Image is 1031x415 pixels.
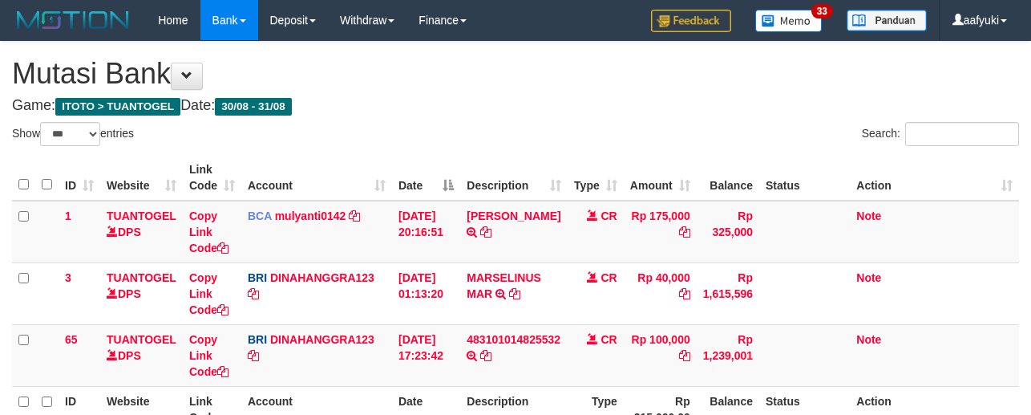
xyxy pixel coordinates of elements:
a: Note [856,210,881,222]
span: BCA [248,210,272,222]
a: [PERSON_NAME] [467,210,560,222]
th: Status [759,155,850,201]
span: CR [601,271,617,284]
span: 30/08 - 31/08 [215,98,292,116]
td: Rp 1,615,596 [697,262,759,324]
a: DINAHANGGRA123 [270,271,374,284]
th: Action: activate to sort column ascending [850,155,1019,201]
td: [DATE] 20:16:51 [392,201,460,263]
a: Copy Rp 40,000 to clipboard [679,287,690,300]
a: mulyanti0142 [275,210,346,222]
span: BRI [248,271,267,284]
img: Feedback.jpg [651,10,731,32]
h1: Mutasi Bank [12,58,1019,90]
span: 1 [65,210,71,222]
a: Copy Rp 175,000 to clipboard [679,226,690,238]
a: TUANTOGEL [107,271,176,284]
th: Type: activate to sort column ascending [568,155,624,201]
img: panduan.png [847,10,927,31]
a: Copy mulyanti0142 to clipboard [349,210,360,222]
th: Account: activate to sort column ascending [241,155,392,201]
img: Button%20Memo.svg [755,10,823,32]
td: Rp 325,000 [697,201,759,263]
select: Showentries [40,122,100,146]
a: Copy Rp 100,000 to clipboard [679,349,690,362]
img: MOTION_logo.png [12,8,134,32]
td: Rp 40,000 [624,262,697,324]
a: Copy DINAHANGGRA123 to clipboard [248,349,259,362]
td: Rp 1,239,001 [697,324,759,386]
td: DPS [100,201,183,263]
td: DPS [100,262,183,324]
span: 3 [65,271,71,284]
input: Search: [905,122,1019,146]
th: Link Code: activate to sort column ascending [183,155,241,201]
label: Show entries [12,122,134,146]
a: Copy Link Code [189,333,228,378]
a: Copy DINAHANGGRA123 to clipboard [248,287,259,300]
a: TUANTOGEL [107,333,176,346]
span: CR [601,333,617,346]
a: Copy Link Code [189,271,228,316]
span: 33 [811,4,833,18]
th: Balance [697,155,759,201]
a: MARSELINUS MAR [467,271,541,300]
td: [DATE] 17:23:42 [392,324,460,386]
td: Rp 100,000 [624,324,697,386]
td: DPS [100,324,183,386]
td: Rp 175,000 [624,201,697,263]
th: Amount: activate to sort column ascending [624,155,697,201]
td: [DATE] 01:13:20 [392,262,460,324]
a: Copy MARSELINUS MAR to clipboard [509,287,520,300]
a: DINAHANGGRA123 [270,333,374,346]
span: ITOTO > TUANTOGEL [55,98,180,116]
span: 65 [65,333,78,346]
a: Copy 483101014825532 to clipboard [480,349,491,362]
th: Description: activate to sort column ascending [460,155,567,201]
th: Website: activate to sort column ascending [100,155,183,201]
a: Note [856,271,881,284]
a: Copy JAJA JAHURI to clipboard [480,226,491,238]
th: Date: activate to sort column descending [392,155,460,201]
span: BRI [248,333,267,346]
th: ID: activate to sort column ascending [59,155,100,201]
a: 483101014825532 [467,333,560,346]
a: Copy Link Code [189,210,228,254]
span: CR [601,210,617,222]
label: Search: [862,122,1019,146]
a: TUANTOGEL [107,210,176,222]
a: Note [856,333,881,346]
h4: Game: Date: [12,98,1019,114]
